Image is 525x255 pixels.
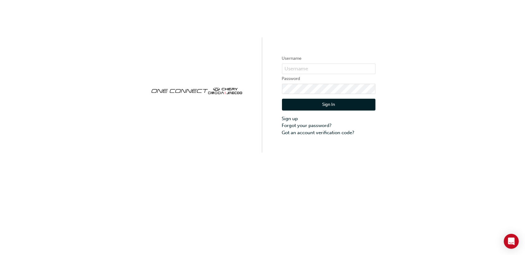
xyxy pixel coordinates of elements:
input: Username [282,64,375,74]
a: Got an account verification code? [282,129,375,136]
img: oneconnect [150,82,243,98]
button: Sign In [282,99,375,111]
div: Open Intercom Messenger [504,234,519,249]
label: Password [282,75,375,83]
a: Forgot your password? [282,122,375,129]
label: Username [282,55,375,62]
a: Sign up [282,115,375,122]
